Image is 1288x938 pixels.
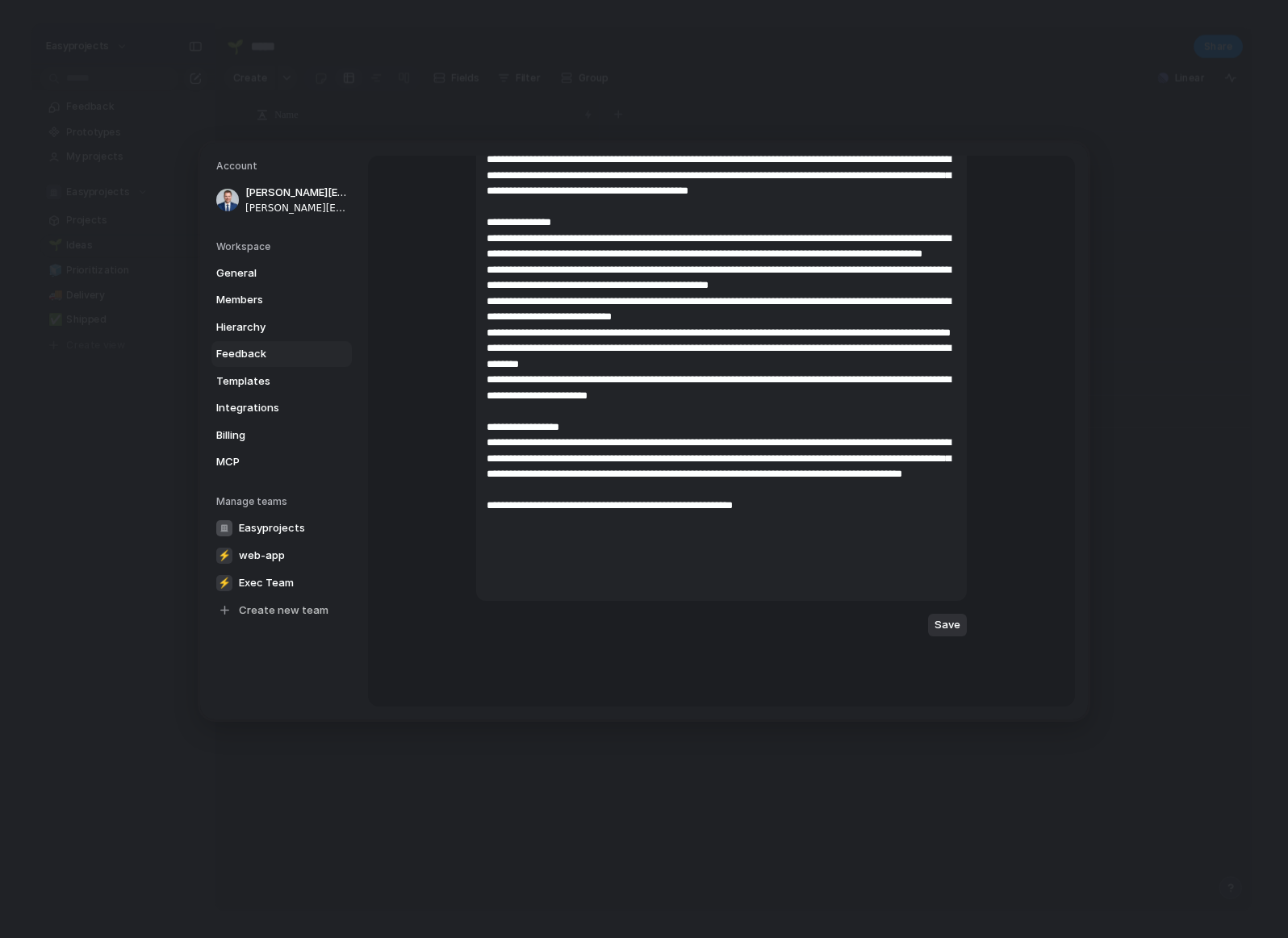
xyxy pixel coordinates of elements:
[211,515,352,541] a: Easyprojects
[211,341,352,367] a: Feedback
[935,617,960,633] span: Save
[211,315,352,340] a: Hierarchy
[245,185,349,201] span: [PERSON_NAME][EMAIL_ADDRESS][PERSON_NAME]
[211,261,352,286] a: General
[211,449,352,475] a: MCP
[211,180,352,220] a: [PERSON_NAME][EMAIL_ADDRESS][PERSON_NAME][PERSON_NAME][EMAIL_ADDRESS][PERSON_NAME]
[211,287,352,313] a: Members
[216,494,352,509] h5: Manage teams
[211,598,352,623] a: Create new team
[239,575,294,591] span: Exec Team
[239,520,305,536] span: Easyprojects
[216,159,352,173] h5: Account
[216,427,320,444] span: Billing
[928,614,967,636] button: Save
[216,319,320,336] span: Hierarchy
[216,400,320,416] span: Integrations
[216,575,232,591] div: ⚡
[211,369,352,394] a: Templates
[211,570,352,596] a: ⚡Exec Team
[239,548,285,564] span: web-app
[211,395,352,421] a: Integrations
[216,265,320,281] span: General
[216,346,320,362] span: Feedback
[216,373,320,390] span: Templates
[216,292,320,308] span: Members
[245,201,349,215] span: [PERSON_NAME][EMAIL_ADDRESS][PERSON_NAME]
[211,423,352,448] a: Billing
[211,543,352,569] a: ⚡web-app
[216,454,320,470] span: MCP
[216,548,232,564] div: ⚡
[216,240,352,254] h5: Workspace
[239,602,328,619] span: Create new team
